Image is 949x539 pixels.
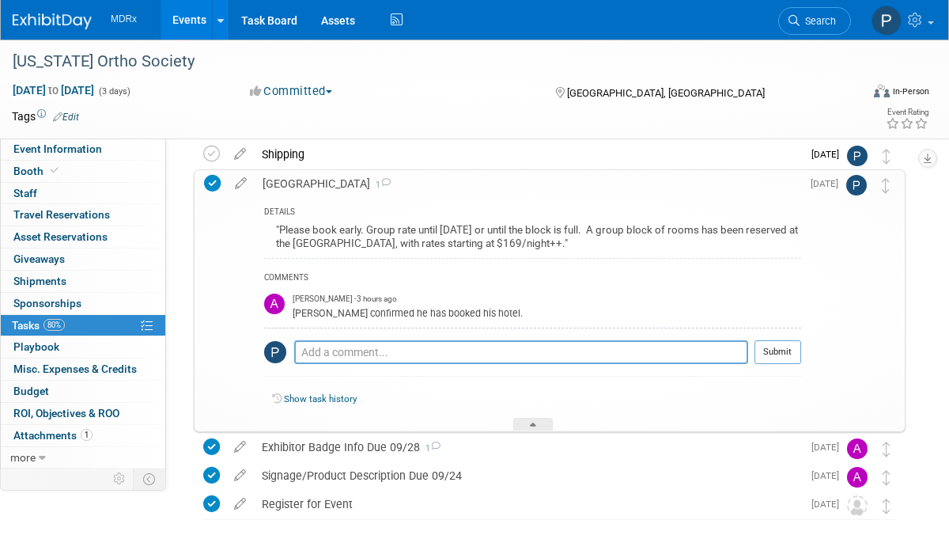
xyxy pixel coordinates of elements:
img: Format-Inperson.png [874,85,890,97]
span: [DATE] [DATE] [12,83,95,97]
img: Phil S [847,146,868,166]
span: [DATE] [811,470,847,481]
span: Sponsorships [13,297,81,309]
a: Asset Reservations [1,226,165,248]
span: Booth [13,165,62,177]
span: Travel Reservations [13,208,110,221]
i: Move task [883,149,890,164]
div: "Please book early. Group rate until [DATE] or until the block is full. A group block of rooms ha... [264,220,801,257]
a: edit [227,177,255,191]
div: Register for Event [254,491,802,518]
span: [GEOGRAPHIC_DATA], [GEOGRAPHIC_DATA] [567,87,765,99]
span: to [46,84,61,97]
a: Search [778,7,851,35]
i: Move task [883,499,890,514]
button: Committed [244,83,338,100]
span: Tasks [12,319,65,332]
span: Staff [13,187,37,199]
i: Booth reservation complete [51,166,59,175]
div: DETAILS [264,207,801,220]
img: Allison Walsh [264,294,285,314]
a: Misc. Expenses & Credits [1,359,165,380]
div: [PERSON_NAME] confirmed he has booked his hotel. [293,305,801,320]
td: Toggle Event Tabs [134,469,166,489]
span: ROI, Objectives & ROO [13,407,119,419]
span: Shipments [13,275,66,287]
a: Staff [1,183,165,204]
span: more [10,451,36,464]
div: Shipping [254,141,802,168]
div: Event Format [786,82,929,106]
div: [US_STATE] Ortho Society [7,47,840,76]
img: Unassigned [847,495,868,516]
span: Search [800,15,836,27]
span: Giveaways [13,252,65,265]
span: Misc. Expenses & Credits [13,362,137,375]
span: [DATE] [811,442,847,453]
span: Budget [13,385,49,397]
a: Tasks80% [1,315,165,336]
div: Event Rating [886,108,928,116]
span: [DATE] [811,149,847,160]
div: Signage/Product Description Due 09/24 [254,462,802,489]
a: Edit [53,112,79,123]
a: Attachments1 [1,425,165,446]
span: Asset Reservations [13,230,108,243]
i: Move task [883,470,890,485]
td: Personalize Event Tab Strip [106,469,134,489]
span: 1 [81,429,93,441]
i: Move task [882,178,890,193]
a: Budget [1,381,165,402]
img: Philip D'Adderio [846,175,867,195]
span: Attachments [13,429,93,442]
button: Submit [754,340,801,364]
i: Move task [883,442,890,457]
span: [PERSON_NAME] - 3 hours ago [293,294,397,305]
img: Philip D'Adderio [871,6,902,36]
div: COMMENTS [264,271,801,287]
a: edit [226,497,254,511]
a: Show task history [284,393,357,404]
a: more [1,447,165,469]
a: edit [226,469,254,483]
div: [GEOGRAPHIC_DATA] [255,170,801,197]
a: edit [226,440,254,454]
span: 80% [43,319,65,331]
a: Event Information [1,139,165,160]
span: [DATE] [811,499,847,510]
span: (3 days) [97,86,130,97]
td: Tags [12,108,79,124]
a: Sponsorships [1,293,165,314]
a: ROI, Objectives & ROO [1,403,165,424]
img: Philip D'Adderio [264,341,286,363]
a: Shipments [1,271,165,292]
a: Booth [1,161,165,182]
a: Giveaways [1,249,165,270]
span: MDRx [111,13,137,25]
div: Exhibitor Badge Info Due 09/28 [254,434,802,461]
a: Travel Reservations [1,204,165,226]
div: In-Person [892,85,929,97]
img: ExhibitDay [13,13,92,29]
span: [DATE] [811,178,846,189]
span: 1 [420,443,440,454]
img: Allison Walsh [847,467,868,488]
span: Playbook [13,340,59,353]
img: Allison Walsh [847,438,868,459]
a: edit [226,147,254,161]
a: Playbook [1,336,165,358]
span: 1 [370,180,391,190]
span: Event Information [13,142,102,155]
